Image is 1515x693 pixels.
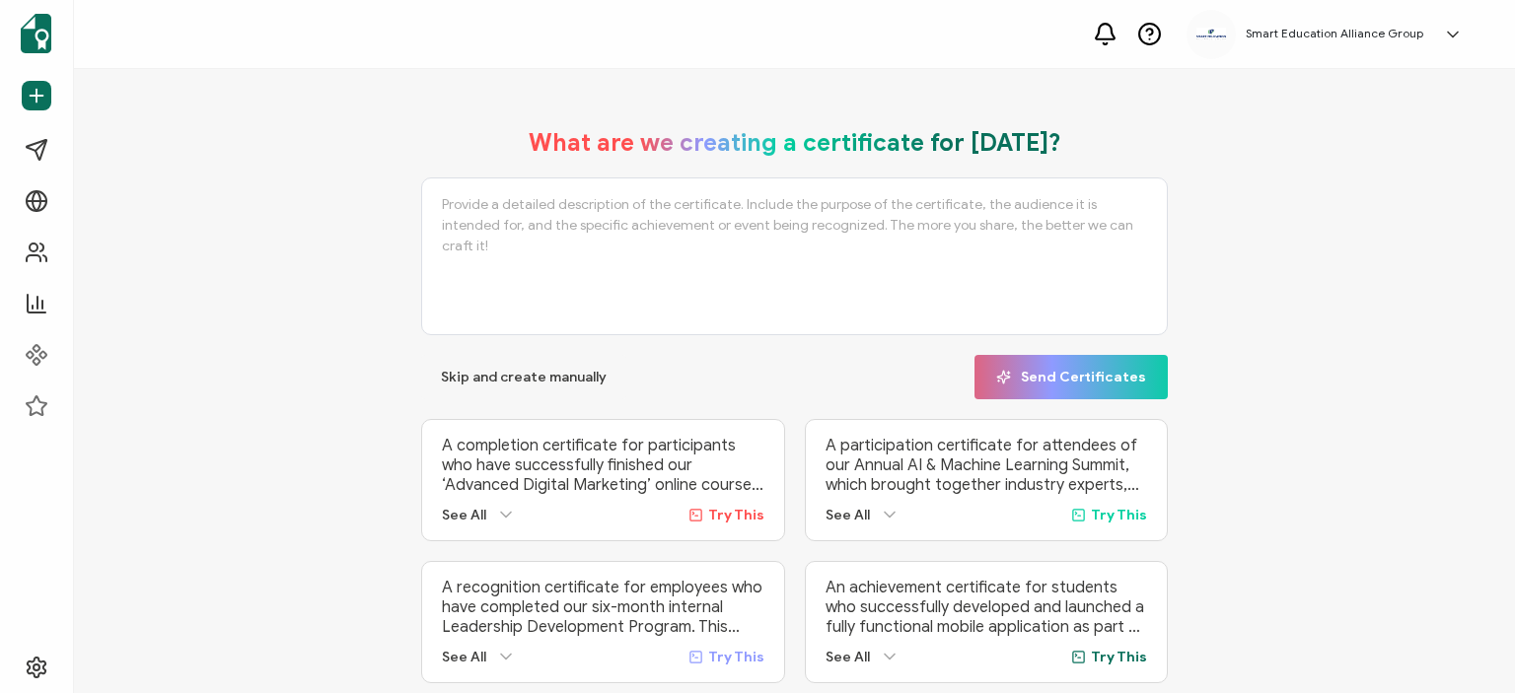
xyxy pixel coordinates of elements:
span: Send Certificates [996,370,1146,384]
button: Send Certificates [974,355,1168,399]
p: An achievement certificate for students who successfully developed and launched a fully functiona... [826,578,1147,637]
span: Try This [1091,507,1147,523]
h1: What are we creating a certificate for [DATE]? [529,128,1061,158]
img: sertifier-logomark-colored.svg [21,14,51,53]
p: A participation certificate for attendees of our Annual AI & Machine Learning Summit, which broug... [826,436,1147,495]
span: Try This [708,649,764,665]
span: See All [826,649,870,665]
span: Skip and create manually [441,371,607,384]
p: A recognition certificate for employees who have completed our six-month internal Leadership Deve... [442,578,763,637]
p: A completion certificate for participants who have successfully finished our ‘Advanced Digital Ma... [442,436,763,495]
span: Try This [1091,649,1147,665]
img: 111c7b32-d500-4ce1-86d1-718dc6ccd280.jpg [1196,28,1226,40]
span: See All [442,649,486,665]
span: Try This [708,507,764,523]
h5: Smart Education Alliance Group [1246,27,1423,40]
span: See All [442,507,486,523]
span: See All [826,507,870,523]
button: Skip and create manually [421,355,626,399]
